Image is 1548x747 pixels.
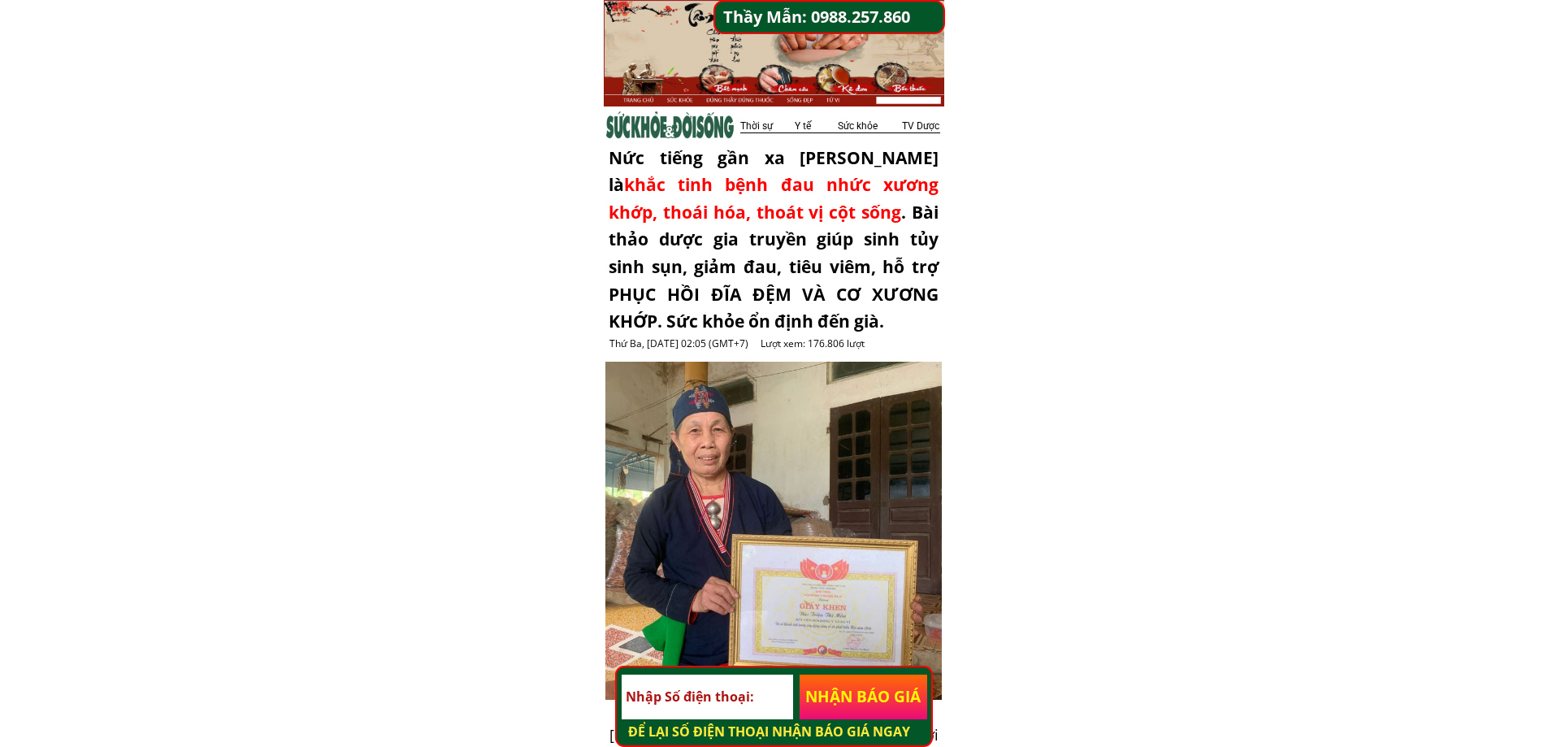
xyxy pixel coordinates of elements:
span: khắc tinh bệnh đau nhức xương khớp, thoái hóa, thoát vị cột sống [609,173,939,224]
input: Nhập Số điện thoại: [622,675,793,719]
p: NHẬN BÁO GIÁ [800,675,928,719]
span: Nức tiếng gần xa [PERSON_NAME] là [609,146,939,197]
h3: Thứ Ba, [DATE] 02:05 (GMT+7) Lượt xem: 176.806 lượt [609,336,898,351]
div: Thời sự Y tế Sức khỏe TV Dược [740,119,1052,134]
h3: ĐỂ LẠI SỐ ĐIỆN THOẠI NHẬN BÁO GIÁ NGAY [628,722,927,743]
a: Thầy Mẫn: 0988.257.860 [723,4,935,30]
span: . Bài thảo dược gia truyền giúp sinh tủy sinh sụn, giảm đau, tiêu viêm, hỗ trợ PHỤC HỒI ĐĨA ĐỆM V... [609,201,939,332]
